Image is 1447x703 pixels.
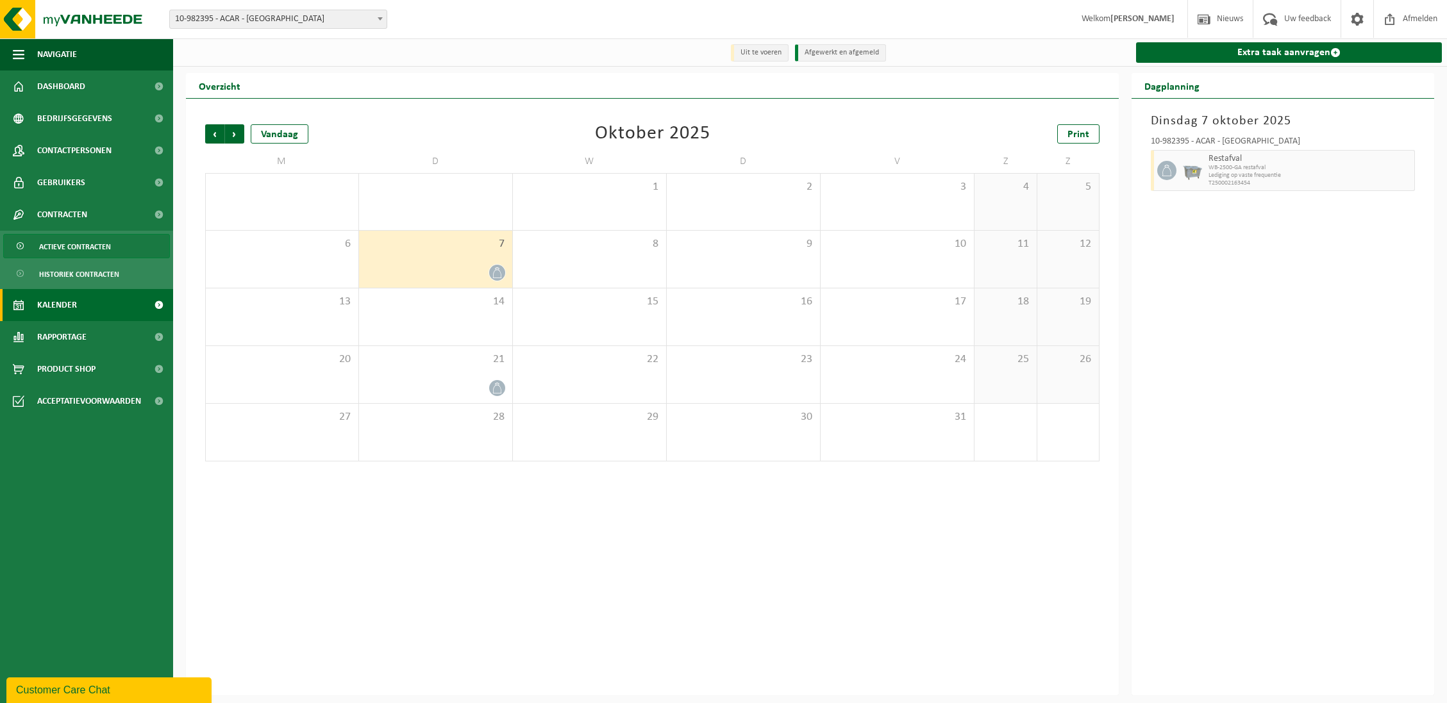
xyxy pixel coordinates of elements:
span: Rapportage [37,321,87,353]
span: 19 [1044,295,1093,309]
span: 6 [212,237,352,251]
span: Product Shop [37,353,96,385]
span: 25 [981,352,1030,367]
span: Acceptatievoorwaarden [37,385,141,417]
span: Navigatie [37,38,77,70]
a: Print [1057,124,1100,144]
span: 13 [212,295,352,309]
span: Contracten [37,199,87,231]
span: 10-982395 - ACAR - SINT-NIKLAAS [169,10,387,29]
h2: Dagplanning [1132,73,1212,98]
span: 1 [519,180,660,194]
h2: Overzicht [186,73,253,98]
span: 2 [673,180,814,194]
span: 31 [827,410,967,424]
span: T250002163454 [1209,179,1411,187]
li: Afgewerkt en afgemeld [795,44,886,62]
span: 9 [673,237,814,251]
div: Oktober 2025 [595,124,710,144]
span: 16 [673,295,814,309]
span: 7 [365,237,506,251]
span: 22 [519,352,660,367]
td: D [359,150,513,173]
span: Vorige [205,124,224,144]
span: Dashboard [37,70,85,103]
span: 10 [827,237,967,251]
h3: Dinsdag 7 oktober 2025 [1151,112,1415,131]
span: 27 [212,410,352,424]
span: Actieve contracten [39,235,111,259]
span: Volgende [225,124,244,144]
span: Gebruikers [37,167,85,199]
span: 20 [212,352,352,367]
td: M [205,150,359,173]
span: 21 [365,352,506,367]
span: 15 [519,295,660,309]
a: Actieve contracten [3,234,170,258]
span: Print [1067,129,1089,140]
td: W [513,150,667,173]
span: Contactpersonen [37,135,112,167]
span: 17 [827,295,967,309]
span: 5 [1044,180,1093,194]
span: 3 [827,180,967,194]
span: Lediging op vaste frequentie [1209,172,1411,179]
span: 12 [1044,237,1093,251]
span: 11 [981,237,1030,251]
span: 10-982395 - ACAR - SINT-NIKLAAS [170,10,387,28]
div: 10-982395 - ACAR - [GEOGRAPHIC_DATA] [1151,137,1415,150]
span: 4 [981,180,1030,194]
span: 26 [1044,352,1093,367]
a: Historiek contracten [3,261,170,286]
span: 28 [365,410,506,424]
span: Historiek contracten [39,262,119,286]
td: Z [974,150,1037,173]
strong: [PERSON_NAME] [1110,14,1175,24]
span: 8 [519,237,660,251]
div: Vandaag [251,124,308,144]
span: 30 [673,410,814,424]
li: Uit te voeren [731,44,789,62]
span: 29 [519,410,660,424]
span: Kalender [37,289,77,321]
span: 18 [981,295,1030,309]
a: Extra taak aanvragen [1136,42,1442,63]
span: WB-2500-GA restafval [1209,164,1411,172]
img: WB-2500-GAL-GY-01 [1183,161,1202,180]
td: D [667,150,821,173]
span: Bedrijfsgegevens [37,103,112,135]
span: Restafval [1209,154,1411,164]
span: 14 [365,295,506,309]
span: 23 [673,352,814,367]
td: V [821,150,974,173]
span: 24 [827,352,967,367]
iframe: chat widget [6,675,214,703]
td: Z [1037,150,1100,173]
